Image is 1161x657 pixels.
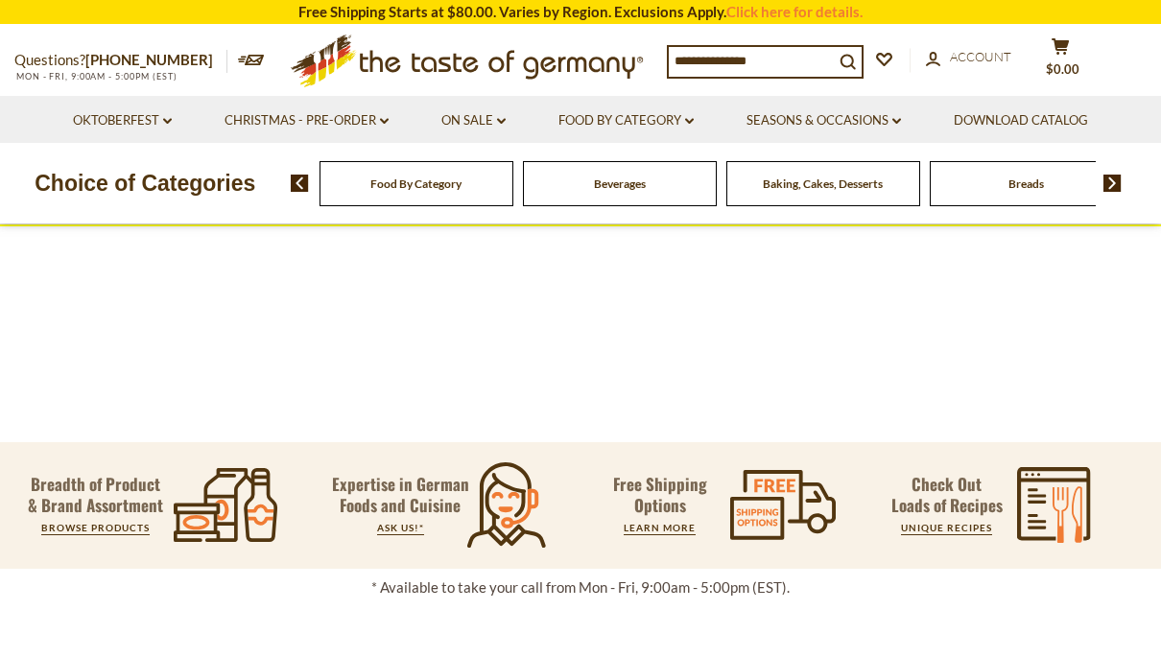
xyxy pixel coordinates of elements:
[441,110,506,131] a: On Sale
[926,47,1011,68] a: Account
[1046,61,1079,77] span: $0.00
[14,48,227,73] p: Questions?
[624,522,696,533] a: LEARN MORE
[14,71,178,82] span: MON - FRI, 9:00AM - 5:00PM (EST)
[763,176,883,191] a: Baking, Cakes, Desserts
[225,110,389,131] a: Christmas - PRE-ORDER
[594,176,646,191] a: Beverages
[954,110,1088,131] a: Download Catalog
[377,522,424,533] a: ASK US!*
[891,474,1003,516] p: Check Out Loads of Recipes
[1031,37,1089,85] button: $0.00
[370,176,462,191] a: Food By Category
[41,522,150,533] a: BROWSE PRODUCTS
[291,175,309,192] img: previous arrow
[950,49,1011,64] span: Account
[746,110,901,131] a: Seasons & Occasions
[1103,175,1122,192] img: next arrow
[1008,176,1044,191] a: Breads
[85,51,213,68] a: [PHONE_NUMBER]
[901,522,992,533] a: UNIQUE RECIPES
[73,110,172,131] a: Oktoberfest
[597,474,723,516] p: Free Shipping Options
[558,110,694,131] a: Food By Category
[726,3,863,20] a: Click here for details.
[28,474,163,516] p: Breadth of Product & Brand Assortment
[331,474,469,516] p: Expertise in German Foods and Cuisine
